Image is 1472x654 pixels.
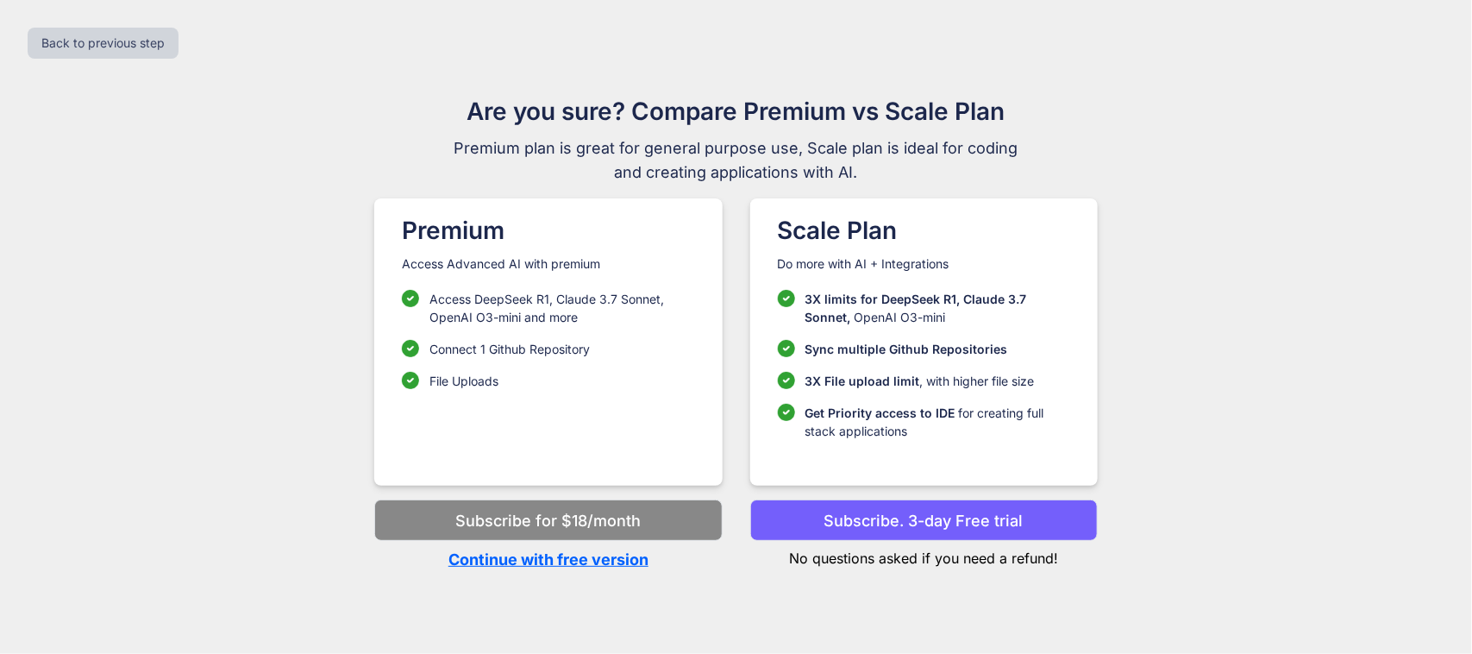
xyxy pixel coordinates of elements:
[778,340,795,357] img: checklist
[778,372,795,389] img: checklist
[778,290,795,307] img: checklist
[429,340,590,358] p: Connect 1 Github Repository
[447,136,1026,185] span: Premium plan is great for general purpose use, Scale plan is ideal for coding and creating applic...
[402,372,419,389] img: checklist
[805,374,920,388] span: 3X File upload limit
[750,541,1098,569] p: No questions asked if you need a refund!
[374,548,722,571] p: Continue with free version
[778,404,795,421] img: checklist
[374,500,722,541] button: Subscribe for $18/month
[805,290,1070,326] p: OpenAI O3-mini
[455,509,641,532] p: Subscribe for $18/month
[447,93,1026,129] h1: Are you sure? Compare Premium vs Scale Plan
[402,290,419,307] img: checklist
[778,255,1070,273] p: Do more with AI + Integrations
[805,404,1070,440] p: for creating full stack applications
[805,292,1027,324] span: 3X limits for DeepSeek R1, Claude 3.7 Sonnet,
[805,340,1008,358] p: Sync multiple Github Repositories
[805,406,955,420] span: Get Priority access to IDE
[402,340,419,357] img: checklist
[778,212,1070,248] h1: Scale Plan
[429,290,694,326] p: Access DeepSeek R1, Claude 3.7 Sonnet, OpenAI O3-mini and more
[402,212,694,248] h1: Premium
[750,500,1098,541] button: Subscribe. 3-day Free trial
[824,509,1024,532] p: Subscribe. 3-day Free trial
[402,255,694,273] p: Access Advanced AI with premium
[805,372,1035,390] p: , with higher file size
[28,28,179,59] button: Back to previous step
[429,372,498,390] p: File Uploads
